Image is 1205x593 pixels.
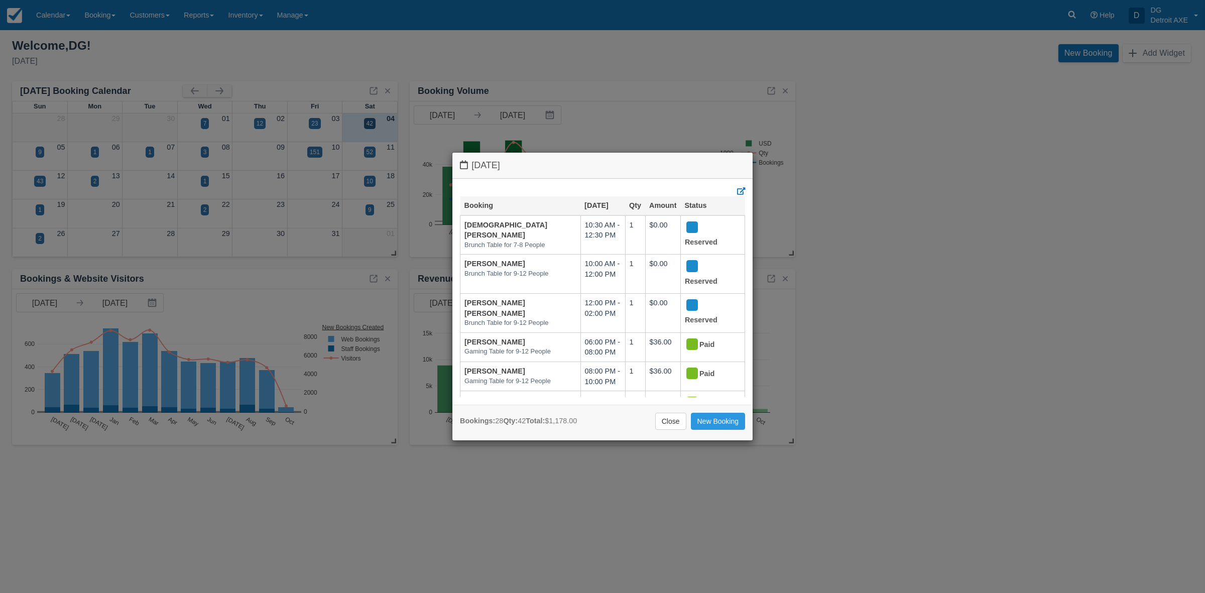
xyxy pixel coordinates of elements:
td: 1 [625,255,645,294]
a: [PERSON_NAME] [PERSON_NAME] [464,299,525,317]
strong: Total: [526,417,545,425]
a: Amount [649,201,676,209]
div: Paid [685,366,732,382]
em: Gaming Table for 9-12 People [464,347,576,357]
td: 08:00 PM - 10:00 PM [580,362,625,391]
a: [DATE] [584,201,609,209]
td: 1 [625,215,645,255]
a: [DEMOGRAPHIC_DATA][PERSON_NAME] [464,221,547,240]
div: Reserved [685,298,732,328]
td: 10:00 AM - 12:00 PM [580,255,625,294]
td: 1 [625,391,645,420]
a: [PERSON_NAME] [464,367,525,375]
em: Brunch Table for 7-8 People [464,241,576,250]
td: $0.00 [645,294,680,333]
td: $0.00 [645,215,680,255]
strong: Qty: [503,417,518,425]
strong: Bookings: [460,417,495,425]
div: Paid [685,337,732,353]
a: Booking [464,201,494,209]
em: Brunch Table for 9-12 People [464,318,576,328]
td: $36.00 [645,362,680,391]
h4: [DATE] [460,160,745,171]
td: 06:00 PM - 08:00 PM [580,332,625,362]
a: [PERSON_NAME] [464,260,525,268]
a: New Booking [691,413,746,430]
td: 08:00 PM - 10:00 PM [580,391,625,420]
td: 1 [625,294,645,333]
em: Gaming Table for 9-12 People [464,377,576,386]
div: 28 42 $1,178.00 [460,416,577,426]
div: Reserved [685,259,732,289]
div: Reserved [685,220,732,251]
a: Status [684,201,706,209]
td: 1 [625,332,645,362]
td: 10:30 AM - 12:30 PM [580,215,625,255]
div: Paid [685,395,732,411]
td: 1 [625,362,645,391]
em: Brunch Table for 9-12 People [464,269,576,279]
td: $0.00 [645,255,680,294]
a: Qty [629,201,641,209]
a: [PERSON_NAME] [464,338,525,346]
td: 12:00 PM - 02:00 PM [580,294,625,333]
td: $24.00 [645,391,680,420]
td: $36.00 [645,332,680,362]
a: Close [655,413,686,430]
a: [PERSON_NAME] [464,396,525,404]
